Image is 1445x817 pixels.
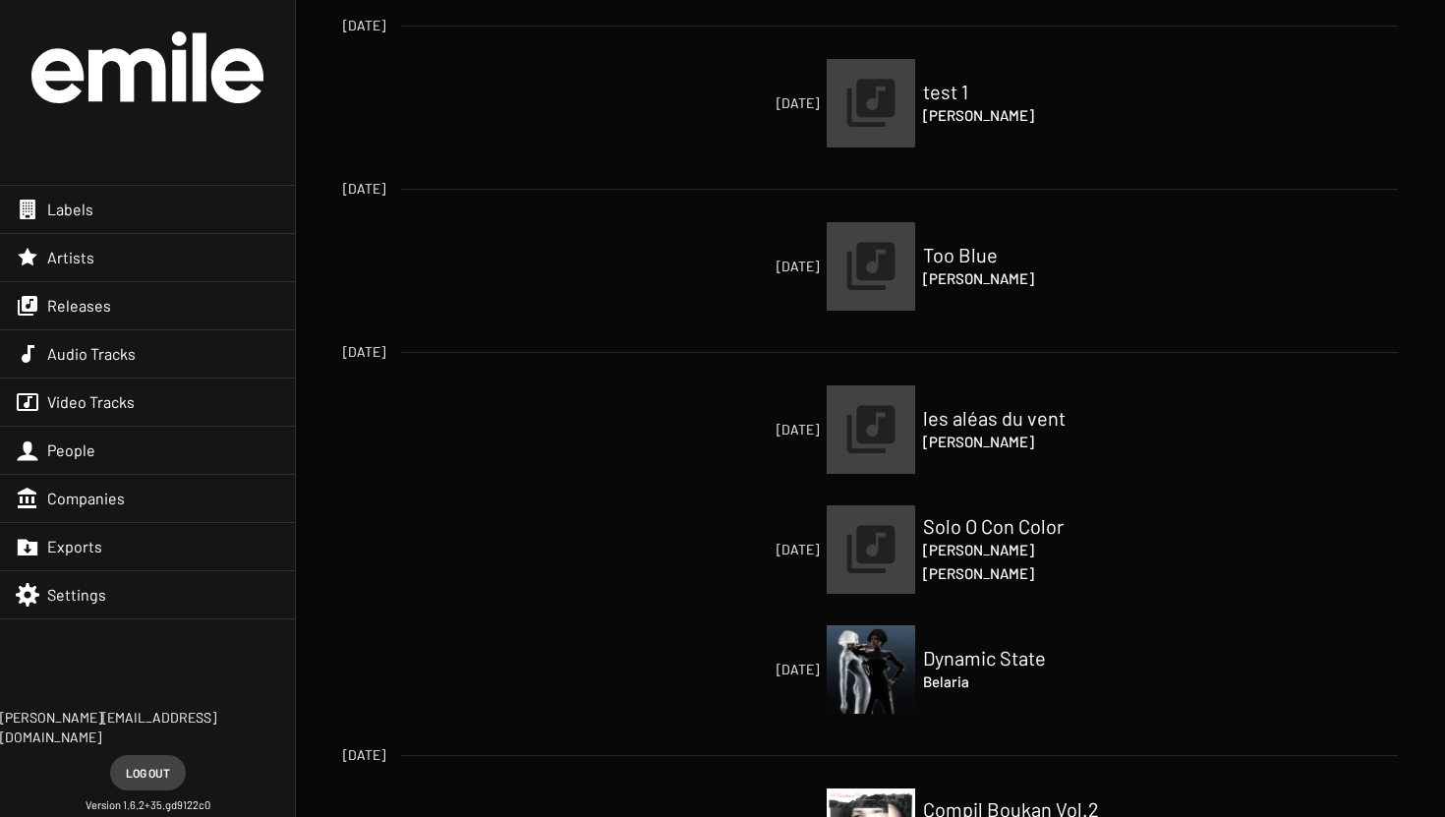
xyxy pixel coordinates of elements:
[923,670,1120,693] h4: Belaria
[923,538,1120,561] h4: [PERSON_NAME]
[47,585,106,605] span: Settings
[827,625,915,714] a: [DATE]Dynamic StateBelaria
[47,440,95,460] span: People
[923,80,1120,103] h2: test 1
[31,31,263,103] img: grand-official-logo.svg
[923,561,1120,585] h4: [PERSON_NAME]
[47,392,135,412] span: Video Tracks
[343,16,385,35] span: [DATE]
[126,755,170,790] span: Log out
[630,93,819,113] span: [DATE]
[827,222,915,311] img: release.png
[630,257,819,276] span: [DATE]
[827,222,915,311] a: [DATE]Too Blue[PERSON_NAME]
[827,59,915,147] a: [DATE]test 1[PERSON_NAME]
[630,420,819,439] span: [DATE]
[343,745,385,765] span: [DATE]
[827,59,915,147] img: release.png
[47,248,94,267] span: Artists
[47,296,111,316] span: Releases
[923,103,1120,127] h4: [PERSON_NAME]
[923,646,1120,670] h2: Dynamic State
[47,537,102,556] span: Exports
[827,505,915,594] img: release.png
[47,344,136,364] span: Audio Tracks
[630,540,819,559] span: [DATE]
[827,385,915,474] img: release.png
[343,179,385,199] span: [DATE]
[923,514,1120,538] h2: Solo O Con Color
[923,430,1120,453] h4: [PERSON_NAME]
[923,406,1120,430] h2: les aléas du vent
[923,266,1120,290] h4: [PERSON_NAME]
[343,342,385,362] span: [DATE]
[86,798,210,813] small: Version 1.6.2+35.gd9122c0
[827,625,915,714] img: dynamic-state_artwork.png
[827,385,915,474] a: [DATE]les aléas du vent[PERSON_NAME]
[630,660,819,679] span: [DATE]
[827,505,915,594] a: [DATE]Solo O Con Color[PERSON_NAME][PERSON_NAME]
[923,243,1120,266] h2: Too Blue
[47,489,125,508] span: Companies
[110,755,186,790] button: Log out
[47,200,93,219] span: Labels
